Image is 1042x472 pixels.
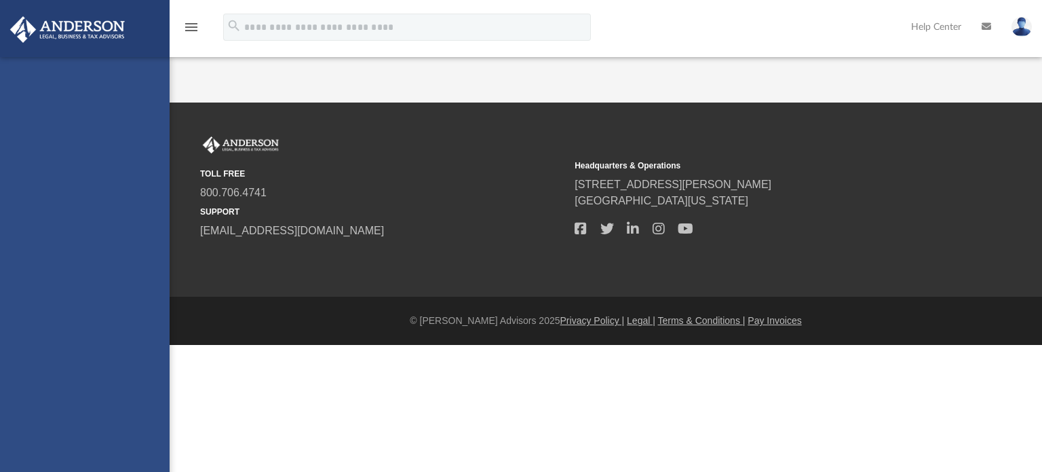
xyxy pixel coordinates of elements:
small: Headquarters & Operations [575,160,940,172]
a: 800.706.4741 [200,187,267,198]
a: [STREET_ADDRESS][PERSON_NAME] [575,179,771,190]
i: search [227,18,242,33]
div: © [PERSON_NAME] Advisors 2025 [170,314,1042,328]
a: [GEOGRAPHIC_DATA][US_STATE] [575,195,748,206]
img: Anderson Advisors Platinum Portal [6,16,129,43]
i: menu [183,19,199,35]
a: [EMAIL_ADDRESS][DOMAIN_NAME] [200,225,384,236]
a: Terms & Conditions | [658,315,746,326]
a: Pay Invoices [748,315,801,326]
a: menu [183,26,199,35]
a: Legal | [627,315,655,326]
a: Privacy Policy | [560,315,625,326]
small: SUPPORT [200,206,565,218]
img: Anderson Advisors Platinum Portal [200,137,282,154]
img: User Pic [1011,17,1032,37]
small: TOLL FREE [200,168,565,180]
